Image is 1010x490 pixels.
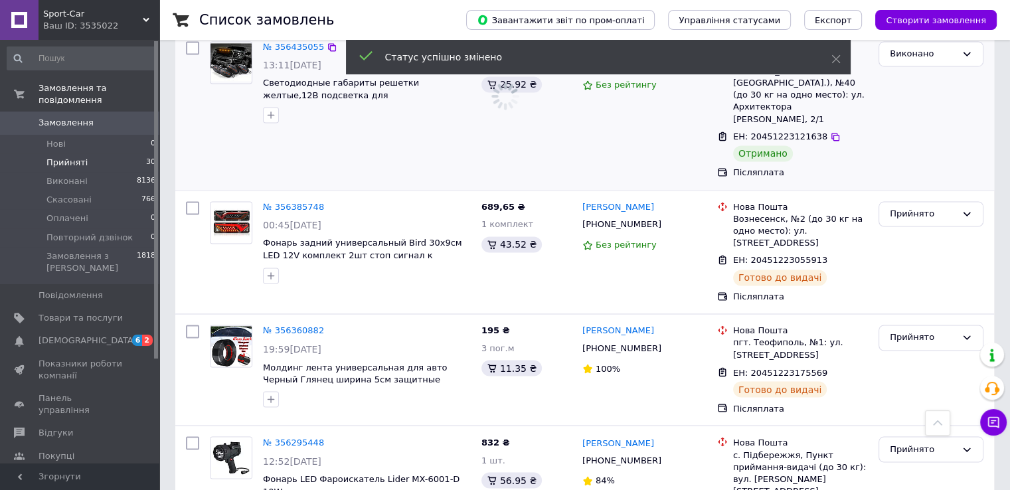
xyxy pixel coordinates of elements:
[679,15,780,25] span: Управління статусами
[151,138,155,150] span: 0
[263,238,462,272] a: Фонарь задний универсальный Bird 30х9см LED 12V комплект 2шт стоп сигнал к автомобильной технике
[43,20,159,32] div: Ваш ID: 3535022
[46,175,88,187] span: Виконані
[210,436,252,479] a: Фото товару
[733,367,827,377] span: ЕН: 20451223175569
[481,236,542,252] div: 43.52 ₴
[875,10,997,30] button: Створити замовлення
[46,138,66,150] span: Нові
[210,326,252,367] img: Фото товару
[596,240,657,250] span: Без рейтингу
[263,78,468,112] a: Светодиодные габариты решетки желтые,12В подсветка для радиатора,габаритный свет для автомобиля
[142,335,153,346] span: 2
[151,232,155,244] span: 0
[733,53,868,125] div: г. [PERSON_NAME] ([PERSON_NAME][GEOGRAPHIC_DATA].), №40 (до 30 кг на одно место): ул. Архитектора...
[481,76,542,92] div: 25.92 ₴
[481,360,542,376] div: 11.35 ₴
[263,437,324,447] a: № 356295448
[481,325,510,335] span: 195 ₴
[210,43,252,80] img: Фото товару
[890,47,956,61] div: Виконано
[733,291,868,303] div: Післяплата
[481,219,533,229] span: 1 комплект
[210,325,252,367] a: Фото товару
[733,255,827,265] span: ЕН: 20451223055913
[890,207,956,221] div: Прийнято
[39,427,73,439] span: Відгуки
[733,167,868,179] div: Післяплата
[890,331,956,345] div: Прийнято
[481,455,505,465] span: 1 шт.
[815,15,852,25] span: Експорт
[39,450,74,462] span: Покупці
[39,335,137,347] span: [DEMOGRAPHIC_DATA]
[210,437,252,478] img: Фото товару
[980,409,1007,436] button: Чат з покупцем
[39,358,123,382] span: Показники роботи компанії
[582,437,654,449] a: [PERSON_NAME]
[137,175,155,187] span: 8136
[733,201,868,213] div: Нова Пошта
[263,60,321,70] span: 13:11[DATE]
[263,455,321,466] span: 12:52[DATE]
[580,216,664,233] div: [PHONE_NUMBER]
[890,442,956,456] div: Прийнято
[46,157,88,169] span: Прийняті
[210,41,252,84] a: Фото товару
[263,325,324,335] a: № 356360882
[7,46,157,70] input: Пошук
[733,325,868,337] div: Нова Пошта
[263,220,321,230] span: 00:45[DATE]
[481,343,515,353] span: 3 пог.м
[481,472,542,488] div: 56.95 ₴
[582,325,654,337] a: [PERSON_NAME]
[39,82,159,106] span: Замовлення та повідомлення
[46,212,88,224] span: Оплачені
[477,14,644,26] span: Завантажити звіт по пром-оплаті
[43,8,143,20] span: Sport-Car
[39,312,123,324] span: Товари та послуги
[733,213,868,250] div: Вознесенск, №2 (до 30 кг на одно место): ул. [STREET_ADDRESS]
[263,344,321,355] span: 19:59[DATE]
[862,15,997,25] a: Створити замовлення
[733,381,827,397] div: Готово до видачі
[46,250,137,274] span: Замовлення з [PERSON_NAME]
[39,392,123,416] span: Панель управління
[39,289,103,301] span: Повідомлення
[733,402,868,414] div: Післяплата
[596,475,615,485] span: 84%
[481,202,525,212] span: 689,65 ₴
[804,10,863,30] button: Експорт
[146,157,155,169] span: 30
[210,208,252,236] img: Фото товару
[137,250,155,274] span: 1818
[886,15,986,25] span: Створити замовлення
[582,201,654,214] a: [PERSON_NAME]
[385,50,798,64] div: Статус успішно змінено
[141,194,155,206] span: 766
[580,340,664,357] div: [PHONE_NUMBER]
[39,117,94,129] span: Замовлення
[668,10,791,30] button: Управління статусами
[132,335,143,346] span: 6
[263,202,324,212] a: № 356385748
[596,80,657,90] span: Без рейтингу
[580,451,664,469] div: [PHONE_NUMBER]
[733,436,868,448] div: Нова Пошта
[733,145,793,161] div: Отримано
[199,12,334,28] h1: Список замовлень
[46,194,92,206] span: Скасовані
[733,270,827,286] div: Готово до видачі
[263,42,324,52] a: № 356435055
[733,337,868,361] div: пгт. Теофиполь, №1: ул. [STREET_ADDRESS]
[466,10,655,30] button: Завантажити звіт по пром-оплаті
[151,212,155,224] span: 0
[733,131,827,141] span: ЕН: 20451223121638
[46,232,133,244] span: Повторний дзвінок
[263,362,447,396] a: Молдинг лента универсальная для авто Черный Глянец ширина 5см защитные накладки для автомобилей
[596,363,620,373] span: 100%
[210,201,252,244] a: Фото товару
